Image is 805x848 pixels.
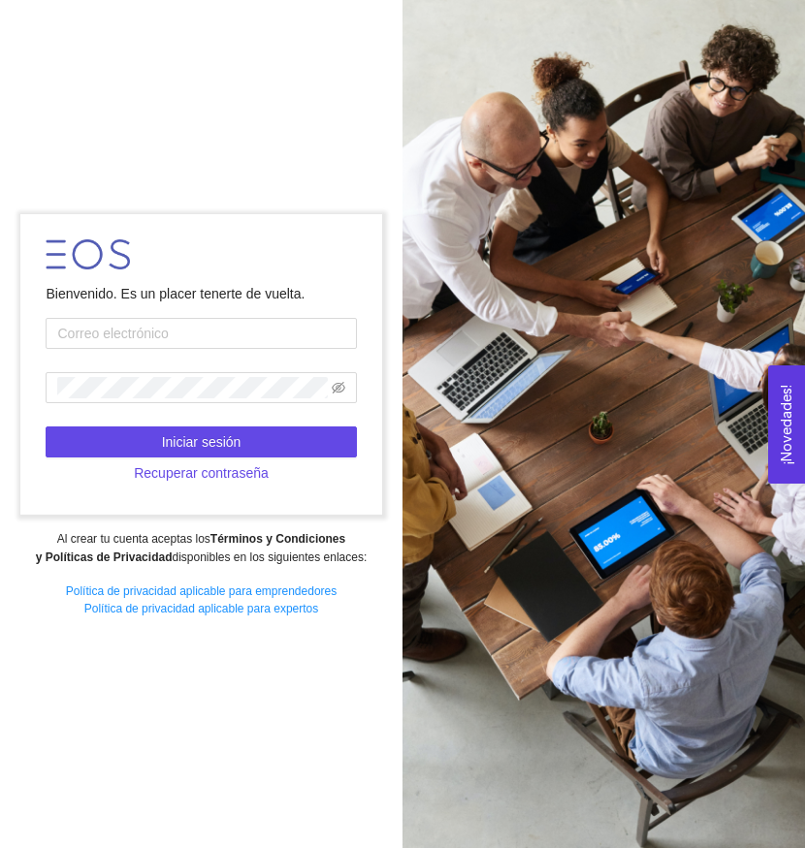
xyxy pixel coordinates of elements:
div: Al crear tu cuenta aceptas los disponibles en los siguientes enlaces: [13,530,389,567]
span: Recuperar contraseña [134,462,269,484]
input: Correo electrónico [46,318,356,349]
a: Recuperar contraseña [46,465,356,481]
button: Open Feedback Widget [768,365,805,484]
button: Recuperar contraseña [46,457,356,488]
img: LOGO [46,239,130,269]
button: Iniciar sesión [46,426,356,457]
span: Iniciar sesión [162,431,241,453]
div: Bienvenido. Es un placer tenerte de vuelta. [46,283,356,304]
span: eye-invisible [332,381,345,394]
a: Política de privacidad aplicable para emprendedores [66,584,338,598]
a: Política de privacidad aplicable para expertos [84,602,318,615]
strong: Términos y Condiciones y Políticas de Privacidad [36,532,345,564]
